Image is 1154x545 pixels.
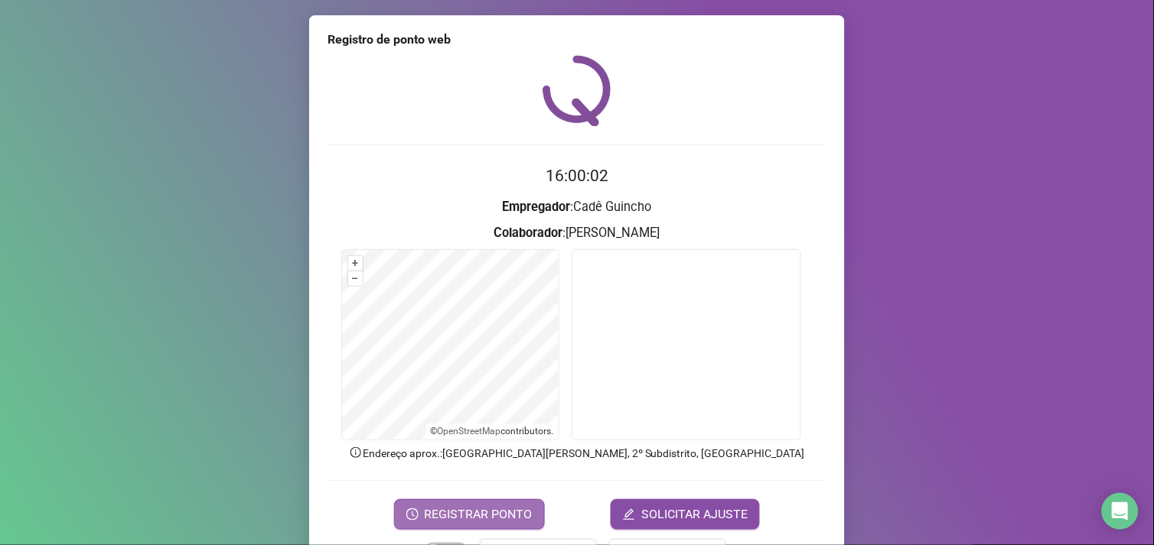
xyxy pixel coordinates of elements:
[503,200,571,214] strong: Empregador
[494,225,563,240] strong: Colaborador
[328,223,826,243] h3: : [PERSON_NAME]
[328,445,826,462] p: Endereço aprox. : [GEOGRAPHIC_DATA][PERSON_NAME], 2º Subdistrito, [GEOGRAPHIC_DATA]
[406,508,419,521] span: clock-circle
[349,446,363,459] span: info-circle
[611,499,760,530] button: editSOLICITAR AJUSTE
[1102,493,1139,530] div: Open Intercom Messenger
[438,426,501,436] a: OpenStreetMap
[394,499,545,530] button: REGISTRAR PONTO
[623,508,635,521] span: edit
[348,271,363,286] button: –
[641,505,748,524] span: SOLICITAR AJUSTE
[328,197,826,217] h3: : Cadê Guincho
[543,55,611,126] img: QRPoint
[431,426,554,436] li: © contributors.
[425,505,533,524] span: REGISTRAR PONTO
[348,256,363,271] button: +
[328,31,826,49] div: Registro de ponto web
[546,167,608,185] time: 16:00:02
